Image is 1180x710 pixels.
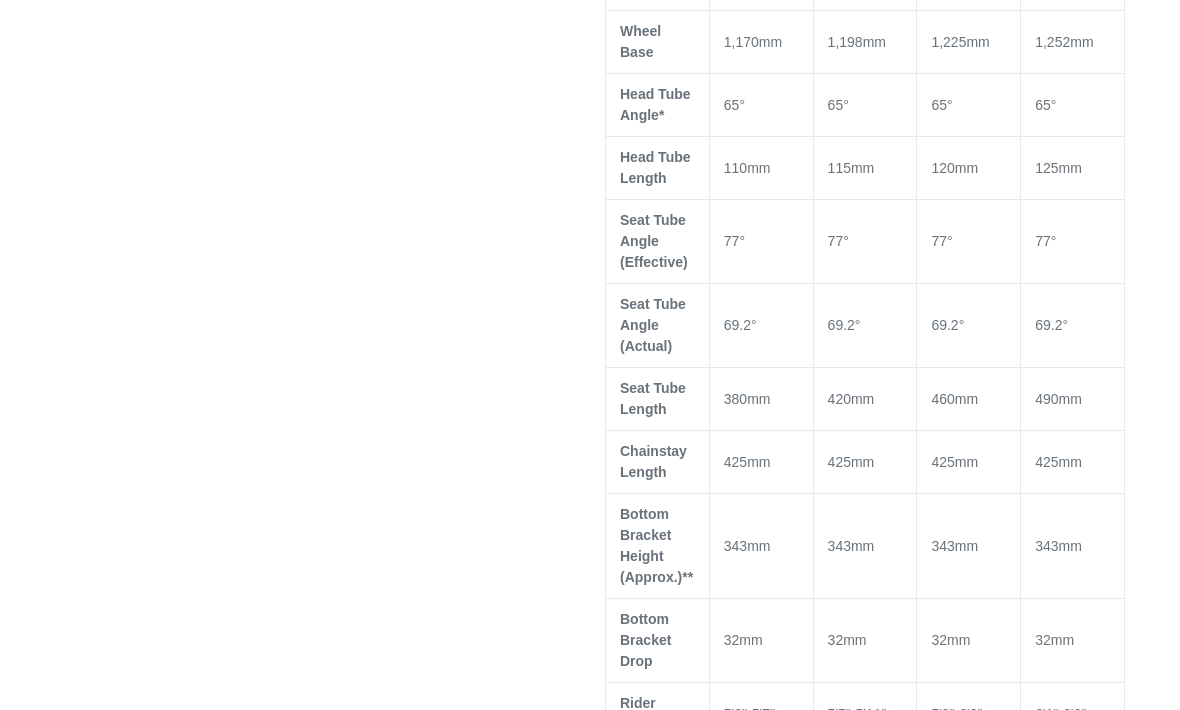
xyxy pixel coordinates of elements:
[813,599,917,683] td: 32mm
[917,11,1021,74] td: 1,225mm
[1021,137,1125,200] td: 125mm
[1021,431,1125,494] td: 425mm
[917,137,1021,200] td: 120mm
[947,97,953,113] span: °
[709,431,813,494] td: 425mm
[620,86,691,123] span: Head Tube Angle*
[620,611,671,669] span: Bottom Bracket Drop
[959,317,965,333] span: °
[813,137,917,200] td: 115mm
[620,380,686,417] span: Seat Tube Length
[1021,11,1125,74] td: 1,252mm
[620,443,687,480] span: Chainstay Length
[620,23,661,60] span: Wheel Base
[813,74,917,137] td: 65
[709,74,813,137] td: 65
[1021,284,1125,368] td: 69.2
[620,296,686,354] span: Seat Tube Angle (Actual)
[709,11,813,74] td: 1,170mm
[843,233,849,249] span: °
[739,97,745,113] span: °
[855,317,861,333] span: °
[709,137,813,200] td: 110mm
[709,599,813,683] td: 32mm
[813,431,917,494] td: 425mm
[917,368,1021,431] td: 460mm
[813,284,917,368] td: 69.2
[1062,317,1068,333] span: °
[709,494,813,599] td: 343mm
[917,431,1021,494] td: 425mm
[709,200,813,284] td: 77
[1021,494,1125,599] td: 343mm
[1021,74,1125,137] td: 65
[917,494,1021,599] td: 343mm
[620,149,691,186] span: Head Tube Length
[751,317,757,333] span: °
[1051,97,1057,113] span: °
[620,212,688,270] span: Seat Tube Angle (Effective)
[917,284,1021,368] td: 69.2
[1021,368,1125,431] td: 490mm
[1021,599,1125,683] td: 32mm
[620,506,693,585] span: Bottom Bracket Height (Approx.)**
[917,599,1021,683] td: 32mm
[843,97,849,113] span: °
[813,200,917,284] td: 77
[917,200,1021,284] td: 77
[709,368,813,431] td: 380mm
[739,233,745,249] span: °
[1051,233,1057,249] span: °
[813,494,917,599] td: 343mm
[709,284,813,368] td: 69.2
[813,11,917,74] td: 1,198mm
[917,74,1021,137] td: 65
[1021,200,1125,284] td: 77
[813,368,917,431] td: 420mm
[947,233,953,249] span: °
